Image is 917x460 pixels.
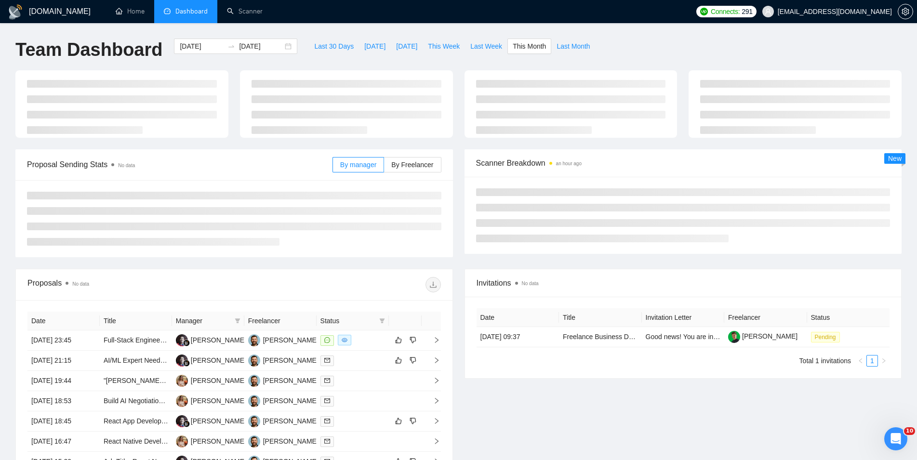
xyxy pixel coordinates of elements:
button: Last Week [465,39,507,54]
img: SS [176,355,188,367]
span: right [425,337,440,343]
span: Status [320,315,375,326]
button: Last 30 Days [309,39,359,54]
td: React Native Developer with AI & NEAR Protocol Experience for Luxury Investment App [100,432,172,452]
button: This Month [507,39,551,54]
a: AI/ML Expert Needed to Build MVP of Automated Digital Marketing Strategy Platform [104,356,356,364]
span: dashboard [164,8,171,14]
div: [PERSON_NAME] [191,375,246,386]
li: 1 [866,355,878,367]
button: like [393,415,404,427]
td: Full-Stack Engineer for AI-Powered Voice + Mobile/Web MVP [100,330,172,351]
span: [DATE] [364,41,385,52]
span: dislike [410,417,416,425]
a: Build AI Negotiation Chatbot for Retail & Ecommerce (Price Matching + Upselling) [104,397,347,405]
img: SS [176,334,188,346]
span: filter [379,318,385,324]
img: AV [176,395,188,407]
div: [PERSON_NAME] [191,335,246,345]
span: This Week [428,41,460,52]
iframe: Intercom live chat [884,427,907,450]
a: homeHome [116,7,145,15]
div: [PERSON_NAME] [263,395,319,406]
button: like [393,355,404,366]
input: End date [239,41,283,52]
span: Pending [811,332,840,342]
td: Freelance Business Development Consultant – IT Outsourcing (Europe & US Market) [559,327,642,347]
span: Last 30 Days [314,41,354,52]
a: "[PERSON_NAME]" a mobile-first AI relationship coach for Gen Z and Millennials, [104,377,347,384]
th: Title [100,312,172,330]
a: [PERSON_NAME] [728,332,797,340]
td: [DATE] 23:45 [27,330,100,351]
img: AV [176,375,188,387]
td: [DATE] 09:37 [477,327,559,347]
button: dislike [407,415,419,427]
div: [PERSON_NAME] [263,375,319,386]
span: mail [324,378,330,383]
span: filter [233,314,242,328]
div: [PERSON_NAME] [263,416,319,426]
li: Next Page [878,355,890,367]
td: [DATE] 16:47 [27,432,100,452]
span: New [888,155,902,162]
div: [PERSON_NAME] [263,355,319,366]
span: right [425,438,440,445]
span: By Freelancer [391,161,433,169]
span: Scanner Breakdown [476,157,890,169]
span: By manager [340,161,376,169]
span: right [425,377,440,384]
a: VK[PERSON_NAME] [248,376,319,384]
a: AV[PERSON_NAME] [176,437,246,445]
span: No data [522,281,539,286]
img: SS [176,415,188,427]
span: setting [898,8,913,15]
span: Proposal Sending Stats [27,158,332,171]
a: AV[PERSON_NAME] [176,396,246,404]
time: an hour ago [556,161,582,166]
span: mail [324,357,330,363]
img: VK [248,415,260,427]
span: 10 [904,427,915,435]
span: eye [342,337,347,343]
td: [DATE] 18:45 [27,411,100,432]
th: Date [27,312,100,330]
th: Invitation Letter [642,308,725,327]
img: VK [248,395,260,407]
li: Previous Page [855,355,866,367]
span: right [425,418,440,424]
button: Last Month [551,39,595,54]
td: [DATE] 19:44 [27,371,100,391]
span: right [881,358,887,364]
span: Manager [176,315,231,326]
a: searchScanner [227,7,263,15]
span: Last Month [557,41,590,52]
a: VK[PERSON_NAME] [248,417,319,424]
button: dislike [407,355,419,366]
th: Date [477,308,559,327]
span: swap-right [227,42,235,50]
a: VK[PERSON_NAME] [248,396,319,404]
th: Title [559,308,642,327]
a: 1 [867,355,877,366]
span: This Month [513,41,546,52]
div: [PERSON_NAME] [191,416,246,426]
th: Freelancer [724,308,807,327]
h1: Team Dashboard [15,39,162,61]
img: c1CkLHUIwD5Ucvm7oiXNAph9-NOmZLZpbVsUrINqn_V_EzHsJW7P7QxldjUFcJOdWX [728,331,740,343]
img: gigradar-bm.png [183,340,190,346]
span: message [324,337,330,343]
a: SS[PERSON_NAME] [176,417,246,424]
button: [DATE] [391,39,423,54]
span: like [395,356,402,364]
a: SS[PERSON_NAME] [176,336,246,343]
span: to [227,42,235,50]
span: dislike [410,356,416,364]
a: React App Developer for Receipt Processing & AI Integration Project [104,417,308,425]
td: AI/ML Expert Needed to Build MVP of Automated Digital Marketing Strategy Platform [100,351,172,371]
a: Pending [811,333,844,341]
img: gigradar-bm.png [183,360,190,367]
span: Invitations [477,277,890,289]
a: SS[PERSON_NAME] [176,356,246,364]
span: right [425,397,440,404]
